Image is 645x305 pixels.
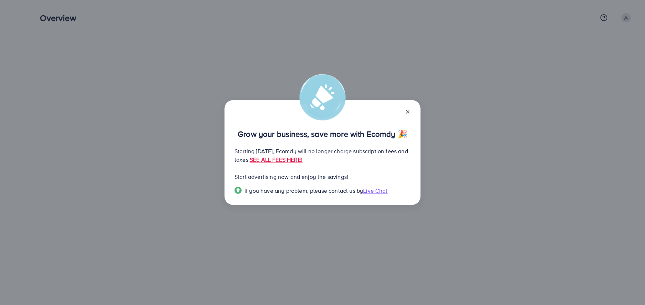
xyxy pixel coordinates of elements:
span: If you have any problem, please contact us by [244,187,363,195]
span: Live Chat [363,187,387,195]
p: Starting [DATE], Ecomdy will no longer charge subscription fees and taxes. [234,147,411,164]
p: Start advertising now and enjoy the savings! [234,172,411,181]
p: Grow your business, save more with Ecomdy 🎉 [234,130,411,138]
img: alert [299,74,346,120]
a: SEE ALL FEES HERE! [250,156,303,164]
img: Popup guide [234,187,242,194]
